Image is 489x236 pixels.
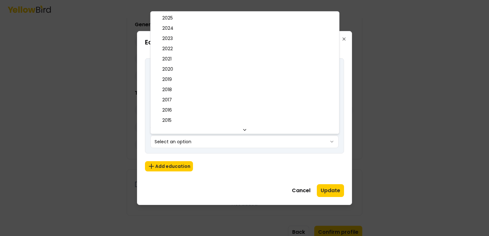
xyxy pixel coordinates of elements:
[162,97,172,103] span: 2017
[162,56,172,62] span: 2021
[162,15,173,21] span: 2025
[162,117,172,123] span: 2015
[162,25,173,31] span: 2024
[162,35,173,42] span: 2023
[162,45,173,52] span: 2022
[162,76,172,83] span: 2019
[162,107,172,113] span: 2016
[162,86,172,93] span: 2018
[162,66,173,72] span: 2020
